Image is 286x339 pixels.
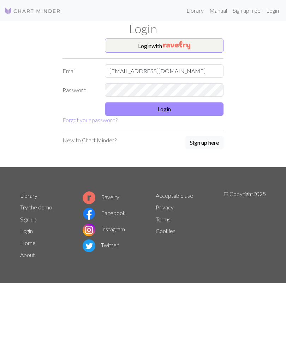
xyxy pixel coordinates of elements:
[185,136,224,149] button: Sign up here
[62,136,117,144] p: New to Chart Minder?
[58,83,101,97] label: Password
[58,64,101,78] label: Email
[83,191,95,204] img: Ravelry logo
[62,117,118,123] a: Forgot your password?
[83,194,119,200] a: Ravelry
[105,38,224,53] button: Loginwith
[230,4,263,18] a: Sign up free
[83,224,95,236] img: Instagram logo
[16,21,270,36] h1: Login
[4,7,61,15] img: Logo
[20,204,52,210] a: Try the demo
[156,216,171,222] a: Terms
[20,216,37,222] a: Sign up
[20,251,35,258] a: About
[83,239,95,252] img: Twitter logo
[224,190,266,261] p: © Copyright 2025
[156,204,174,210] a: Privacy
[20,239,36,246] a: Home
[207,4,230,18] a: Manual
[83,207,95,220] img: Facebook logo
[156,227,175,234] a: Cookies
[83,242,119,248] a: Twitter
[105,102,224,116] button: Login
[184,4,207,18] a: Library
[83,226,125,232] a: Instagram
[163,41,190,49] img: Ravelry
[20,227,33,234] a: Login
[263,4,282,18] a: Login
[83,209,126,216] a: Facebook
[20,192,37,199] a: Library
[156,192,193,199] a: Acceptable use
